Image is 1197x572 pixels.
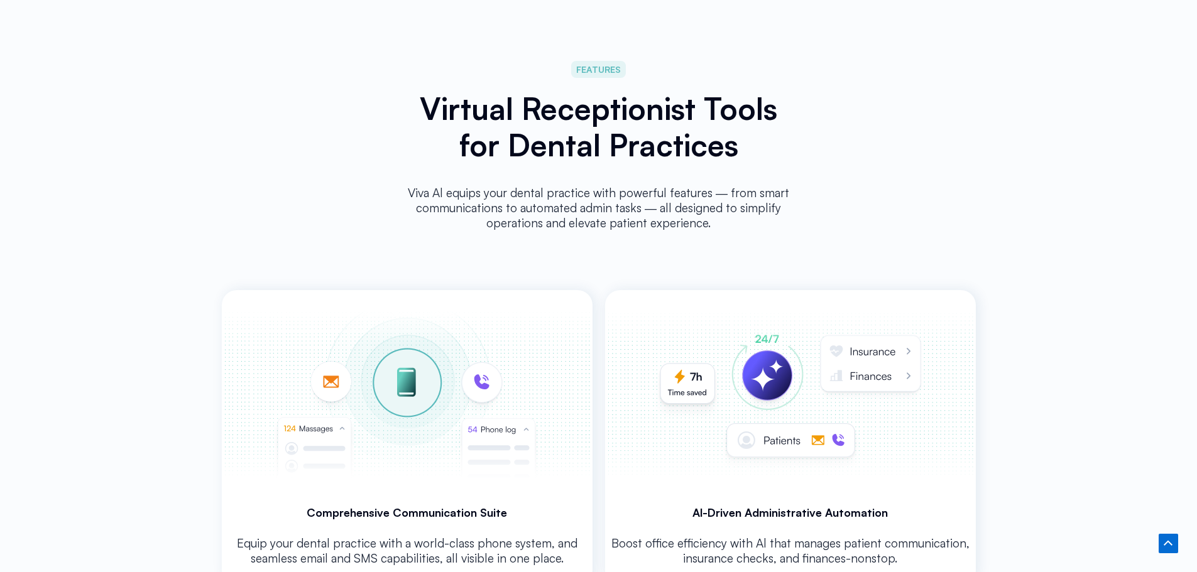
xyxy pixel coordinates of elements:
p: Viva Al equips your dental practice with powerful features ― from smart communications to automat... [402,185,796,230]
h3: Comprehensive Communication Suite [222,505,593,520]
p: Equip your dental practice with a world-class phone system, and seamless email and SMS capabiliti... [222,536,593,566]
h2: Virtual Receptionist Tools for Dental Practices [402,90,796,163]
span: FEATURES [576,62,621,77]
p: Boost office efficiency with Al that manages patient communication, insurance checks, and finance... [605,536,976,566]
h3: Al-Driven Administrative Automation [605,505,976,520]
